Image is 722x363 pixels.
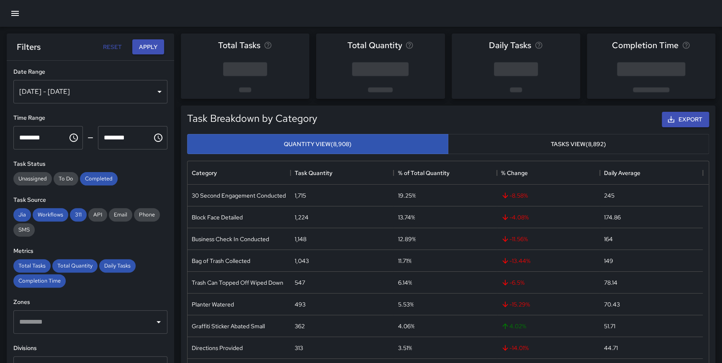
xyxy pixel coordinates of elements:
span: Email [109,211,132,218]
div: Total Quantity [52,259,98,273]
svg: Total number of tasks in the selected period, compared to the previous period. [264,41,272,49]
div: Completion Time [13,274,66,288]
span: Jia [13,211,31,218]
span: -8.58 % [501,191,528,200]
button: Apply [132,39,164,55]
span: 4.02 % [501,322,526,330]
div: 1,224 [295,213,308,221]
div: 70.43 [604,300,620,309]
div: 6.14% [398,278,412,287]
span: -15.29 % [501,300,530,309]
div: Directions Provided [192,344,243,352]
div: Unassigned [13,172,52,185]
span: -14.01 % [501,344,529,352]
button: Reset [99,39,126,55]
h5: Task Breakdown by Category [187,112,317,125]
div: [DATE] - [DATE] [13,80,167,103]
div: % of Total Quantity [393,161,496,185]
div: Category [192,161,217,185]
span: -6.5 % [501,278,524,287]
div: Task Quantity [295,161,332,185]
div: SMS [13,223,35,237]
div: 30 Second Engagement Conducted [192,191,286,200]
div: 1,148 [295,235,306,243]
span: -4.08 % [501,213,529,221]
svg: Total task quantity in the selected period, compared to the previous period. [405,41,414,49]
div: 313 [295,344,303,352]
div: 78.14 [604,278,617,287]
span: Total Quantity [52,262,98,269]
div: Daily Average [604,161,640,185]
div: 13.74% [398,213,415,221]
span: Phone [134,211,160,218]
div: Task Quantity [290,161,393,185]
span: 311 [70,211,87,218]
div: 5.53% [398,300,414,309]
span: Daily Tasks [99,262,136,269]
span: Completion Time [612,39,678,52]
div: Phone [134,208,160,221]
div: Workflows [33,208,68,221]
div: 51.71 [604,322,615,330]
div: 174.86 [604,213,621,221]
h6: Time Range [13,113,167,123]
button: Export [662,112,709,127]
div: Graffiti Sticker Abated Small [192,322,265,330]
span: SMS [13,226,35,233]
button: Choose time, selected time is 12:00 AM [65,129,82,146]
div: Trash Can Topped Off Wiped Down [192,278,283,287]
span: -13.44 % [501,257,530,265]
h6: Zones [13,298,167,307]
div: 362 [295,322,305,330]
span: Total Tasks [13,262,51,269]
button: Open [153,316,164,328]
div: % Change [501,161,528,185]
span: Total Tasks [218,39,260,52]
div: 149 [604,257,613,265]
span: Total Quantity [347,39,402,52]
span: Completion Time [13,277,66,284]
span: -11.56 % [501,235,528,243]
div: API [88,208,107,221]
div: 1,715 [295,191,306,200]
div: Daily Tasks [99,259,136,273]
span: Workflows [33,211,68,218]
div: 245 [604,191,614,200]
div: 4.06% [398,322,414,330]
div: 311 [70,208,87,221]
div: % Change [497,161,600,185]
span: API [88,211,107,218]
button: Choose time, selected time is 11:59 PM [150,129,167,146]
div: 164 [604,235,613,243]
div: To Do [54,172,78,185]
h6: Task Status [13,160,167,169]
div: 493 [295,300,306,309]
svg: Average time taken to complete tasks in the selected period, compared to the previous period. [682,41,690,49]
div: Email [109,208,132,221]
h6: Date Range [13,67,167,77]
div: 12.89% [398,235,416,243]
div: Daily Average [600,161,703,185]
div: Completed [80,172,118,185]
h6: Task Source [13,196,167,205]
div: Business Check In Conducted [192,235,269,243]
div: 547 [295,278,305,287]
div: 1,043 [295,257,309,265]
button: Quantity View(8,908) [187,134,448,154]
h6: Filters [17,40,41,54]
span: Unassigned [13,175,52,182]
div: 11.71% [398,257,411,265]
div: Block Face Detailed [192,213,243,221]
h6: Divisions [13,344,167,353]
div: 3.51% [398,344,412,352]
div: 19.25% [398,191,416,200]
span: Daily Tasks [489,39,531,52]
span: Completed [80,175,118,182]
div: Bag of Trash Collected [192,257,250,265]
div: Planter Watered [192,300,234,309]
button: Tasks View(8,892) [448,134,709,154]
div: Total Tasks [13,259,51,273]
div: % of Total Quantity [398,161,449,185]
svg: Average number of tasks per day in the selected period, compared to the previous period. [534,41,543,49]
div: 44.71 [604,344,618,352]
